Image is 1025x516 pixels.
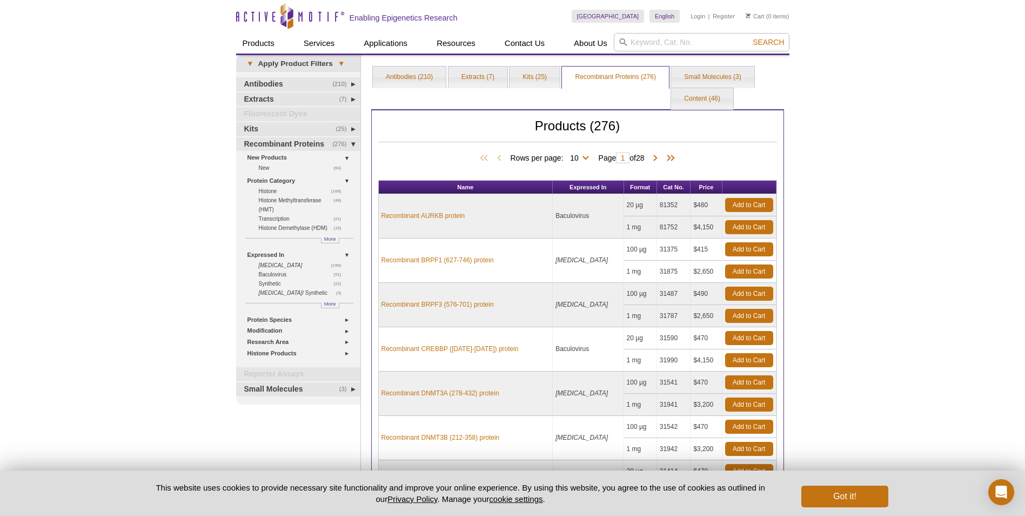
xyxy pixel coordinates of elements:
[553,460,624,505] td: Baculovirus
[259,290,303,296] i: [MEDICAL_DATA]
[691,305,722,327] td: $2,650
[691,261,722,283] td: $2,650
[657,416,691,438] td: 31542
[236,122,360,136] a: (25)Kits
[331,187,347,196] span: (168)
[333,270,347,279] span: (51)
[236,77,360,91] a: (210)Antibodies
[657,305,691,327] td: 31787
[332,137,352,151] span: (276)
[988,479,1014,505] div: Open Intercom Messenger
[657,239,691,261] td: 31375
[259,270,347,279] a: (51)Baculovirus
[801,486,888,507] button: Got it!
[624,327,657,349] td: 20 µg
[259,261,347,270] a: (199) [MEDICAL_DATA]
[614,33,789,51] input: Keyword, Cat. No.
[498,33,551,54] a: Contact Us
[657,261,691,283] td: 31875
[378,121,777,142] h2: Products (276)
[691,372,722,394] td: $470
[259,196,347,214] a: (48)Histone Methyltransferase (HMT)
[671,67,754,88] a: Small Molecules (3)
[333,163,347,173] span: (64)
[247,348,354,359] a: Histone Products
[708,10,710,23] li: |
[332,77,352,91] span: (210)
[339,92,353,107] span: (7)
[247,336,354,348] a: Research Area
[725,287,773,301] a: Add to Cart
[725,198,773,212] a: Add to Cart
[624,460,657,482] td: 20 µg
[381,433,500,442] a: Recombinant DNMT3B (212-358) protein
[624,283,657,305] td: 100 µg
[657,216,691,239] td: 81752
[379,181,553,194] th: Name
[671,88,733,110] a: Content (46)
[357,33,414,54] a: Applications
[624,261,657,283] td: 1 mg
[624,305,657,327] td: 1 mg
[387,494,437,504] a: Privacy Policy
[333,223,347,233] span: (18)
[691,327,722,349] td: $470
[381,300,494,309] a: Recombinant BRPF3 (576-701) protein
[657,181,691,194] th: Cat No.
[373,67,446,88] a: Antibodies (210)
[691,416,722,438] td: $470
[691,438,722,460] td: $3,200
[691,460,722,482] td: $470
[381,211,465,221] a: Recombinant AURKB protein
[236,367,360,381] a: Reporter Assays
[381,255,494,265] a: Recombinant BRPF1 (627-746) protein
[657,194,691,216] td: 81352
[624,394,657,416] td: 1 mg
[555,256,608,264] i: [MEDICAL_DATA]
[624,438,657,460] td: 1 mg
[247,325,354,336] a: Modification
[510,67,560,88] a: Kits (25)
[553,181,624,194] th: Expressed In
[350,13,458,23] h2: Enabling Epigenetics Research
[259,279,347,288] a: (22)Synthetic
[725,420,773,434] a: Add to Cart
[259,223,347,233] a: (18)Histone Demethylase (HDM)
[567,33,614,54] a: About Us
[691,12,705,20] a: Login
[657,327,691,349] td: 31590
[321,303,339,308] a: More
[430,33,482,54] a: Resources
[657,372,691,394] td: 31541
[624,239,657,261] td: 100 µg
[321,238,339,243] a: More
[236,55,360,72] a: ▾Apply Product Filters▾
[324,234,336,243] span: More
[636,154,645,162] span: 28
[725,242,773,256] a: Add to Cart
[624,216,657,239] td: 1 mg
[746,13,751,18] img: Your Cart
[572,10,645,23] a: [GEOGRAPHIC_DATA]
[691,194,722,216] td: $480
[691,394,722,416] td: $3,200
[247,152,354,163] a: New Products
[624,194,657,216] td: 20 µg
[247,249,354,261] a: Expressed In
[236,107,360,121] a: Fluorescent Dyes
[624,416,657,438] td: 100 µg
[259,163,347,173] a: (64)New
[324,299,336,308] span: More
[753,38,784,47] span: Search
[336,288,347,297] span: (3)
[725,375,773,389] a: Add to Cart
[593,153,650,163] span: Page of
[749,37,787,47] button: Search
[333,214,347,223] span: (21)
[725,309,773,323] a: Add to Cart
[489,494,542,504] button: cookie settings
[746,10,789,23] li: (0 items)
[657,394,691,416] td: 31941
[236,92,360,107] a: (7)Extracts
[236,382,360,396] a: (3)Small Molecules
